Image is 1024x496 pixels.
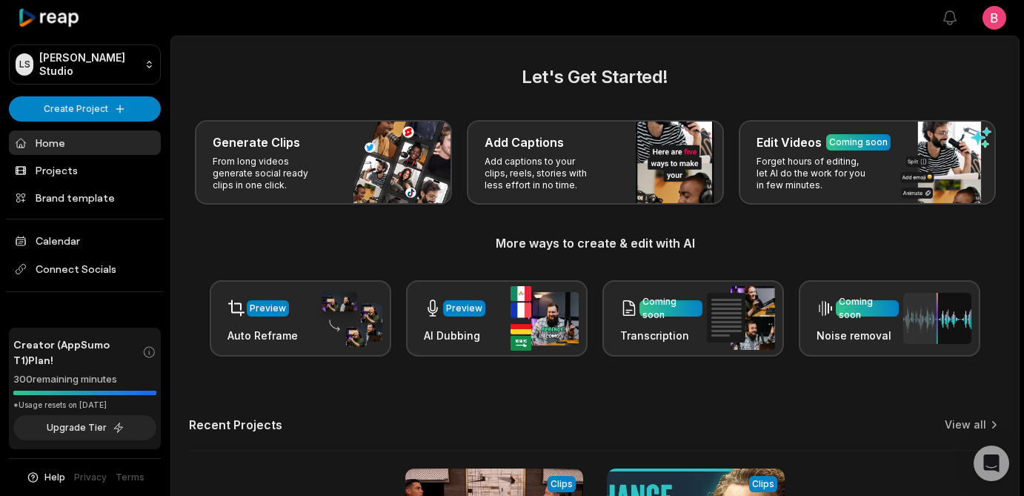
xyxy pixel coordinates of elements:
h2: Recent Projects [189,417,282,432]
button: Create Project [9,96,161,122]
img: auto_reframe.png [314,290,382,348]
a: Terms [116,471,144,484]
div: LS [16,53,33,76]
h3: Edit Videos [757,133,822,151]
p: Add captions to your clips, reels, stories with less effort in no time. [485,156,599,191]
h3: AI Dubbing [424,328,485,343]
button: Upgrade Tier [13,415,156,440]
a: Projects [9,158,161,182]
p: From long videos generate social ready clips in one click. [213,156,328,191]
a: Privacy [74,471,107,484]
button: Help [26,471,65,484]
span: Creator (AppSumo T1) Plan! [13,337,142,368]
a: View all [945,417,986,432]
img: transcription.png [707,286,775,350]
h3: Transcription [620,328,702,343]
img: noise_removal.png [903,293,971,344]
p: Forget hours of editing, let AI do the work for you in few minutes. [757,156,871,191]
div: Coming soon [839,295,896,322]
div: Coming soon [642,295,699,322]
div: Preview [250,302,286,315]
p: [PERSON_NAME] Studio [39,51,139,78]
img: ai_dubbing.png [511,286,579,351]
h3: Noise removal [817,328,899,343]
div: Coming soon [829,136,888,149]
h2: Let's Get Started! [189,64,1001,90]
h3: Add Captions [485,133,564,151]
span: Help [44,471,65,484]
a: Home [9,130,161,155]
h3: More ways to create & edit with AI [189,234,1001,252]
div: *Usage resets on [DATE] [13,400,156,411]
h3: Generate Clips [213,133,300,151]
a: Calendar [9,228,161,253]
div: Preview [446,302,482,315]
div: Open Intercom Messenger [974,446,1009,481]
h3: Auto Reframe [227,328,298,343]
span: Connect Socials [9,256,161,282]
div: 300 remaining minutes [13,372,156,387]
a: Brand template [9,185,161,210]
